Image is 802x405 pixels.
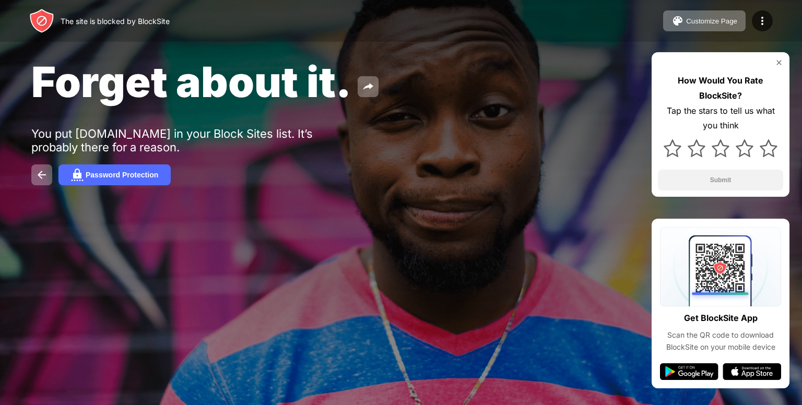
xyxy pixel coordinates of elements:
[36,169,48,181] img: back.svg
[686,17,737,25] div: Customize Page
[71,169,84,181] img: password.svg
[86,171,158,179] div: Password Protection
[660,329,781,353] div: Scan the QR code to download BlockSite on your mobile device
[664,139,681,157] img: star.svg
[775,58,783,67] img: rate-us-close.svg
[61,17,170,26] div: The site is blocked by BlockSite
[684,311,758,326] div: Get BlockSite App
[58,164,171,185] button: Password Protection
[723,363,781,380] img: app-store.svg
[31,127,354,154] div: You put [DOMAIN_NAME] in your Block Sites list. It’s probably there for a reason.
[31,56,351,107] span: Forget about it.
[760,139,777,157] img: star.svg
[660,227,781,306] img: qrcode.svg
[658,73,783,103] div: How Would You Rate BlockSite?
[663,10,746,31] button: Customize Page
[660,363,718,380] img: google-play.svg
[736,139,753,157] img: star.svg
[688,139,705,157] img: star.svg
[671,15,684,27] img: pallet.svg
[362,80,374,93] img: share.svg
[756,15,769,27] img: menu-icon.svg
[658,103,783,134] div: Tap the stars to tell us what you think
[29,8,54,33] img: header-logo.svg
[658,170,783,190] button: Submit
[712,139,729,157] img: star.svg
